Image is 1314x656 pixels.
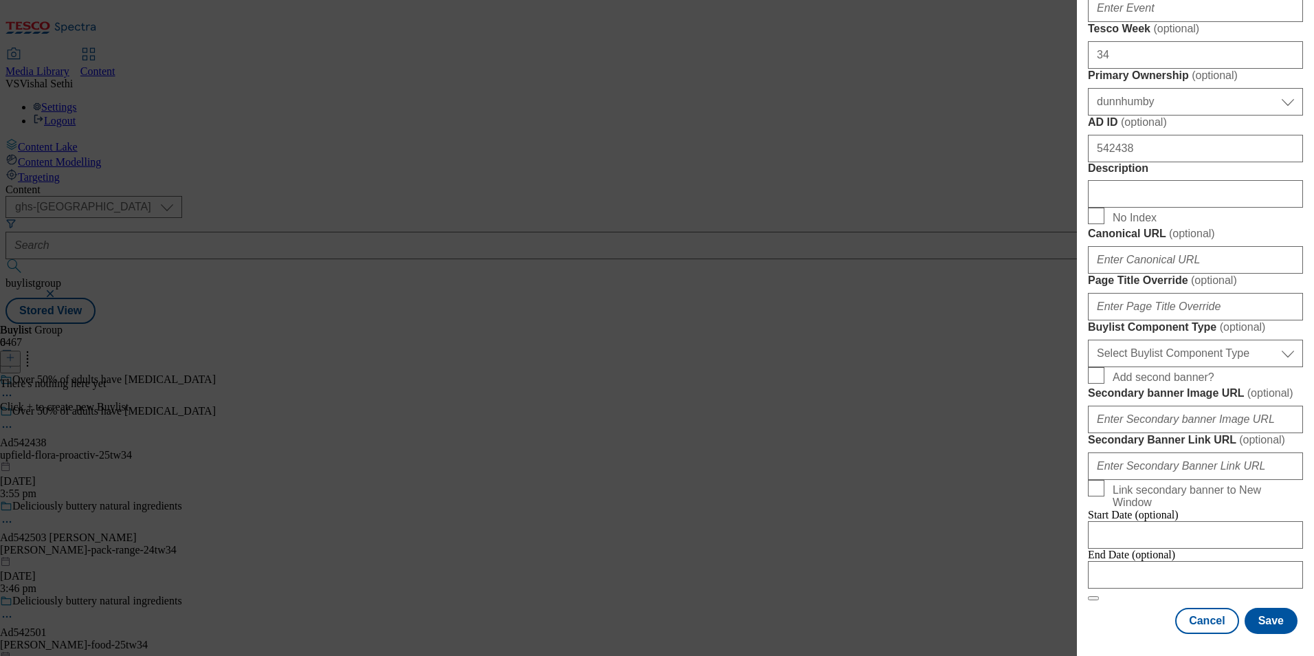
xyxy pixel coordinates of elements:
[1245,608,1298,634] button: Save
[1088,116,1303,129] label: AD ID
[1088,69,1303,83] label: Primary Ownership
[1088,549,1175,560] span: End Date (optional)
[1088,433,1303,447] label: Secondary Banner Link URL
[1220,321,1266,333] span: ( optional )
[1088,293,1303,320] input: Enter Page Title Override
[1169,228,1215,239] span: ( optional )
[1088,386,1303,400] label: Secondary banner Image URL
[1113,484,1298,509] span: Link secondary banner to New Window
[1088,452,1303,480] input: Enter Secondary Banner Link URL
[1191,274,1237,286] span: ( optional )
[1121,116,1167,128] span: ( optional )
[1113,371,1214,384] span: Add second banner?
[1153,23,1199,34] span: ( optional )
[1088,521,1303,549] input: Enter Date
[1175,608,1238,634] button: Cancel
[1088,162,1303,175] label: Description
[1088,406,1303,433] input: Enter Secondary banner Image URL
[1088,320,1303,334] label: Buylist Component Type
[1088,22,1303,36] label: Tesco Week
[1192,69,1238,81] span: ( optional )
[1239,434,1285,446] span: ( optional )
[1088,227,1303,241] label: Canonical URL
[1088,41,1303,69] input: Enter Tesco Week
[1088,561,1303,589] input: Enter Date
[1088,509,1179,521] span: Start Date (optional)
[1088,274,1303,287] label: Page Title Override
[1088,135,1303,162] input: Enter AD ID
[1247,387,1293,399] span: ( optional )
[1113,212,1157,224] span: No Index
[1088,246,1303,274] input: Enter Canonical URL
[1088,180,1303,208] input: Enter Description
